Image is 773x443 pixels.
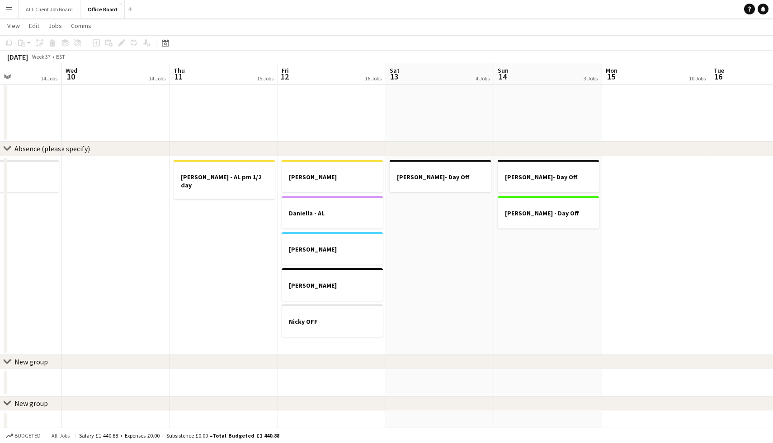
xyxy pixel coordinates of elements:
span: 14 [496,71,509,82]
span: Tue [714,66,724,75]
app-job-card: [PERSON_NAME]- Day Off [390,160,491,192]
span: Sat [390,66,400,75]
h3: [PERSON_NAME] [282,281,383,289]
app-job-card: [PERSON_NAME] [282,160,383,192]
span: Sun [498,66,509,75]
h3: [PERSON_NAME] [282,245,383,253]
span: Edit [29,22,39,30]
button: ALL Client Job Board [19,0,80,18]
span: 12 [280,71,289,82]
h3: [PERSON_NAME] - AL pm 1/2 day [174,173,275,189]
span: Total Budgeted £1 440.88 [212,432,279,439]
button: Budgeted [5,431,42,441]
app-job-card: [PERSON_NAME] - AL pm 1/2 day [174,160,275,199]
app-job-card: [PERSON_NAME] [282,232,383,265]
div: 3 Jobs [584,75,598,82]
h3: Nicky OFF [282,317,383,326]
a: Edit [25,20,43,32]
app-job-card: [PERSON_NAME] - Day Off [498,196,599,228]
button: Office Board [80,0,125,18]
div: 10 Jobs [689,75,706,82]
div: Absence (please specify) [14,144,90,153]
span: Comms [71,22,91,30]
div: Salary £1 440.88 + Expenses £0.00 + Subsistence £0.00 = [79,432,279,439]
h3: [PERSON_NAME]- Day Off [390,173,491,181]
div: 14 Jobs [41,75,57,82]
span: Thu [174,66,185,75]
span: 10 [64,71,77,82]
app-job-card: [PERSON_NAME]- Day Off [498,160,599,192]
app-job-card: Daniella - AL [282,196,383,228]
app-job-card: Nicky OFF [282,304,383,337]
span: Week 37 [30,53,52,60]
div: BST [56,53,65,60]
div: New group [14,357,48,366]
a: Jobs [45,20,66,32]
a: View [4,20,24,32]
a: Comms [67,20,95,32]
span: All jobs [50,432,71,439]
div: 15 Jobs [257,75,273,82]
span: Wed [66,66,77,75]
div: New group [14,399,48,408]
span: 11 [172,71,185,82]
span: 16 [712,71,724,82]
span: Mon [606,66,617,75]
span: View [7,22,20,30]
app-job-card: [PERSON_NAME] [282,268,383,301]
div: [DATE] [7,52,28,61]
span: Fri [282,66,289,75]
h3: [PERSON_NAME] [282,173,383,181]
span: Budgeted [14,433,41,439]
div: 14 Jobs [149,75,165,82]
span: Jobs [48,22,62,30]
h3: [PERSON_NAME] - Day Off [498,209,599,217]
h3: Daniella - AL [282,209,383,217]
h3: [PERSON_NAME]- Day Off [498,173,599,181]
span: 15 [604,71,617,82]
div: 16 Jobs [365,75,382,82]
span: 13 [388,71,400,82]
div: 4 Jobs [476,75,490,82]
